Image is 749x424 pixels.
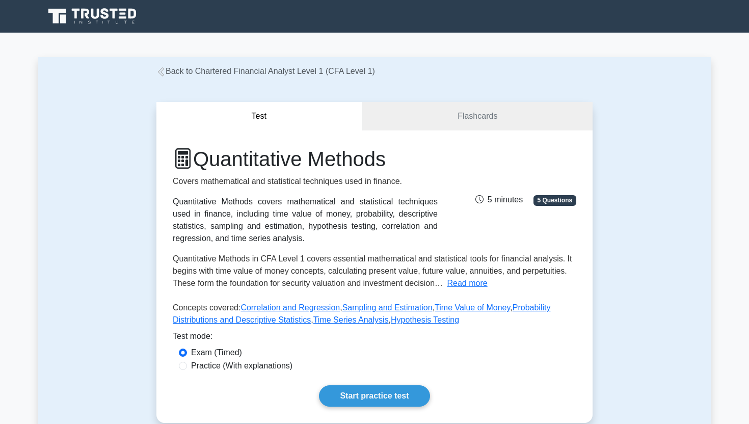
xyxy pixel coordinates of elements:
a: Back to Chartered Financial Analyst Level 1 (CFA Level 1) [156,67,375,75]
span: 5 minutes [475,195,523,204]
a: Hypothesis Testing [391,315,459,324]
span: 5 Questions [533,195,576,205]
div: Test mode: [173,330,576,347]
a: Start practice test [319,385,430,407]
p: Concepts covered: , , , , , [173,302,576,330]
a: Time Value of Money [435,303,510,312]
label: Exam (Timed) [191,347,242,359]
button: Read more [447,277,488,289]
button: Test [156,102,362,131]
div: Quantitative Methods covers mathematical and statistical techniques used in finance, including ti... [173,196,438,245]
a: Time Series Analysis [313,315,389,324]
a: Sampling and Estimation [342,303,433,312]
label: Practice (With explanations) [191,360,292,372]
a: Correlation and Regression [240,303,340,312]
h1: Quantitative Methods [173,147,438,171]
a: Flashcards [362,102,593,131]
span: Quantitative Methods in CFA Level 1 covers essential mathematical and statistical tools for finan... [173,254,572,287]
p: Covers mathematical and statistical techniques used in finance. [173,175,438,188]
